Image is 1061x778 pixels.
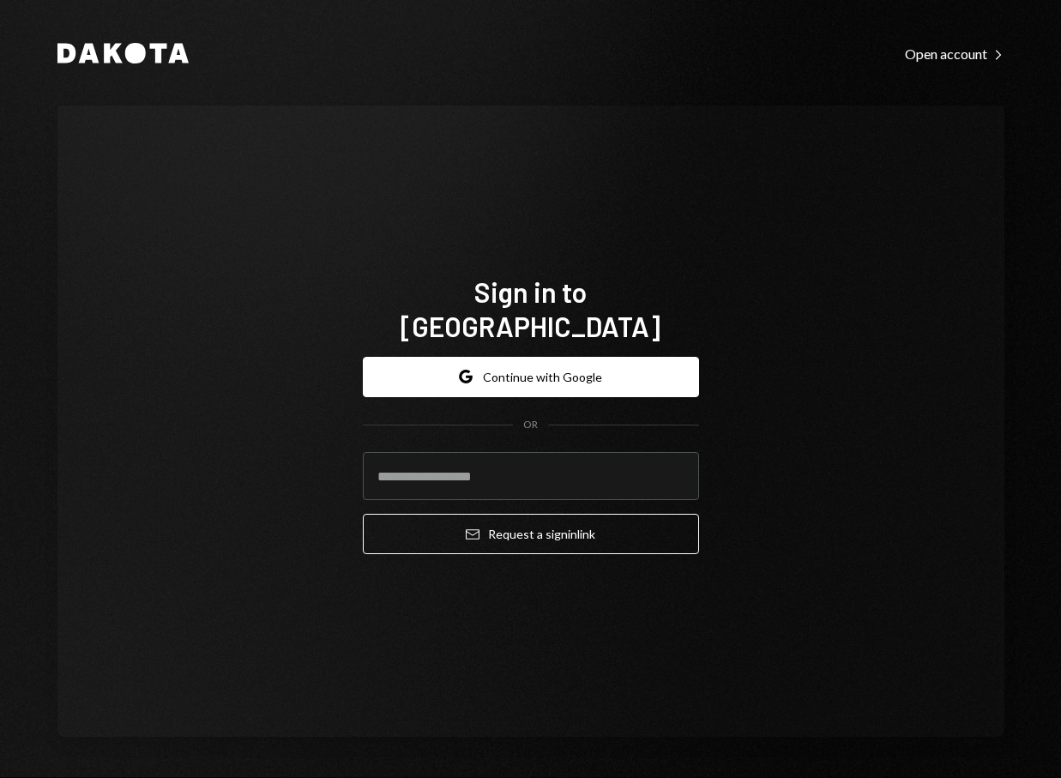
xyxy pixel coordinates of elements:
div: OR [523,418,538,432]
a: Open account [905,44,1004,63]
h1: Sign in to [GEOGRAPHIC_DATA] [363,274,699,343]
button: Continue with Google [363,357,699,397]
button: Request a signinlink [363,514,699,554]
div: Open account [905,45,1004,63]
